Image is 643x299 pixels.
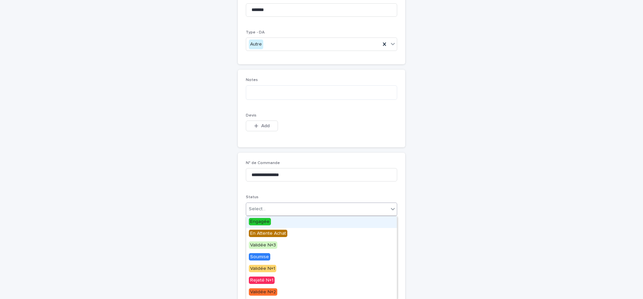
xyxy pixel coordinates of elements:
div: Rejeté N+1 [246,275,397,287]
span: Engagée [249,218,271,225]
div: Validée N+3 [246,240,397,251]
span: Add [261,124,270,128]
button: Add [246,121,278,131]
div: Validée N+2 [246,287,397,298]
span: Status [246,195,259,199]
div: Validée N+1 [246,263,397,275]
div: Select... [249,206,266,213]
div: En Attente Achat [246,228,397,240]
span: En Attente Achat [249,230,287,237]
span: Validée N+2 [249,288,277,296]
span: Notes [246,78,258,82]
div: Engagée [246,216,397,228]
div: Soumise [246,251,397,263]
span: N° de Commande [246,161,280,165]
span: Rejeté N+1 [249,277,275,284]
div: Autre [249,40,263,49]
span: Devis [246,114,257,118]
span: Soumise [249,253,270,260]
span: Validée N+1 [249,265,276,272]
span: Validée N+3 [249,241,277,249]
span: Type - DA [246,30,265,34]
